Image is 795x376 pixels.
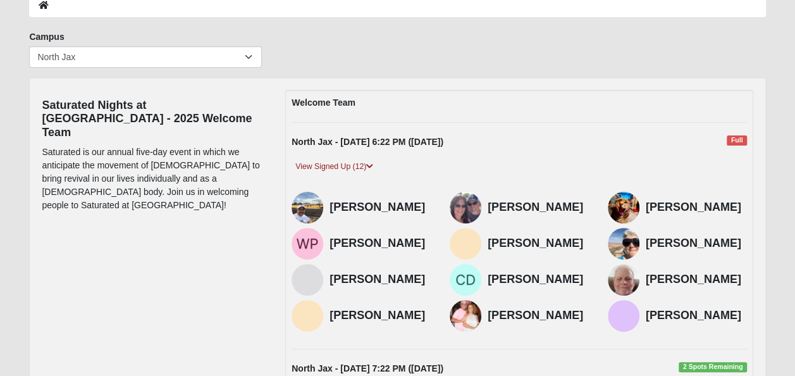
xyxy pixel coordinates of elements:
[646,201,747,215] h4: [PERSON_NAME]
[450,264,481,296] img: Charles Dunham
[292,160,377,173] a: View Signed Up (12)
[292,228,323,260] img: Wanda Painter
[42,99,266,140] h4: Saturated Nights at [GEOGRAPHIC_DATA] - 2025 Welcome Team
[608,192,639,223] img: Jenn Wiest
[488,309,589,323] h4: [PERSON_NAME]
[608,300,639,332] img: Buddy Chadwell
[292,97,355,108] strong: Welcome Team
[330,309,431,323] h4: [PERSON_NAME]
[292,137,443,147] strong: North Jax - [DATE] 6:22 PM ([DATE])
[488,201,589,215] h4: [PERSON_NAME]
[292,264,323,296] img: Evelyn Dunham
[727,135,746,146] span: Full
[488,237,589,251] h4: [PERSON_NAME]
[292,192,323,223] img: Artie Cox
[42,146,266,212] p: Saturated is our annual five-day event in which we anticipate the movement of [DEMOGRAPHIC_DATA] ...
[646,237,747,251] h4: [PERSON_NAME]
[450,228,481,260] img: Roxanne Jardine
[646,309,747,323] h4: [PERSON_NAME]
[450,192,481,223] img: Roberta Smith
[330,201,431,215] h4: [PERSON_NAME]
[330,273,431,287] h4: [PERSON_NAME]
[488,273,589,287] h4: [PERSON_NAME]
[29,30,64,43] label: Campus
[450,300,481,332] img: Susan Chadwell
[330,237,431,251] h4: [PERSON_NAME]
[292,300,323,332] img: Shannon Charles
[679,362,746,372] span: 2 Spots Remaining
[608,264,639,296] img: Stephen McKenna
[646,273,747,287] h4: [PERSON_NAME]
[608,228,639,260] img: Jill Mullineaux
[292,363,443,373] strong: North Jax - [DATE] 7:22 PM ([DATE])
